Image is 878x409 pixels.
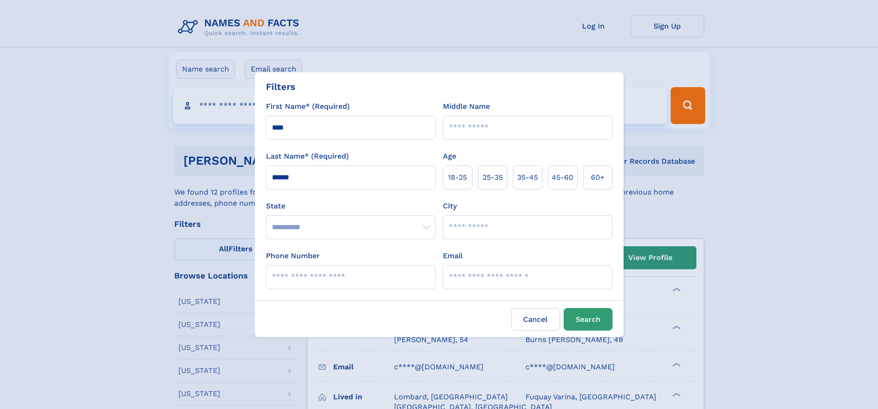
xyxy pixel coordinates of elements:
[266,80,295,94] div: Filters
[443,201,457,212] label: City
[552,172,573,183] span: 45‑60
[483,172,503,183] span: 25‑35
[511,308,560,331] label: Cancel
[266,101,350,112] label: First Name* (Required)
[266,250,320,261] label: Phone Number
[266,151,349,162] label: Last Name* (Required)
[443,250,463,261] label: Email
[517,172,538,183] span: 35‑45
[564,308,613,331] button: Search
[266,201,436,212] label: State
[443,101,490,112] label: Middle Name
[448,172,467,183] span: 18‑25
[443,151,456,162] label: Age
[591,172,605,183] span: 60+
